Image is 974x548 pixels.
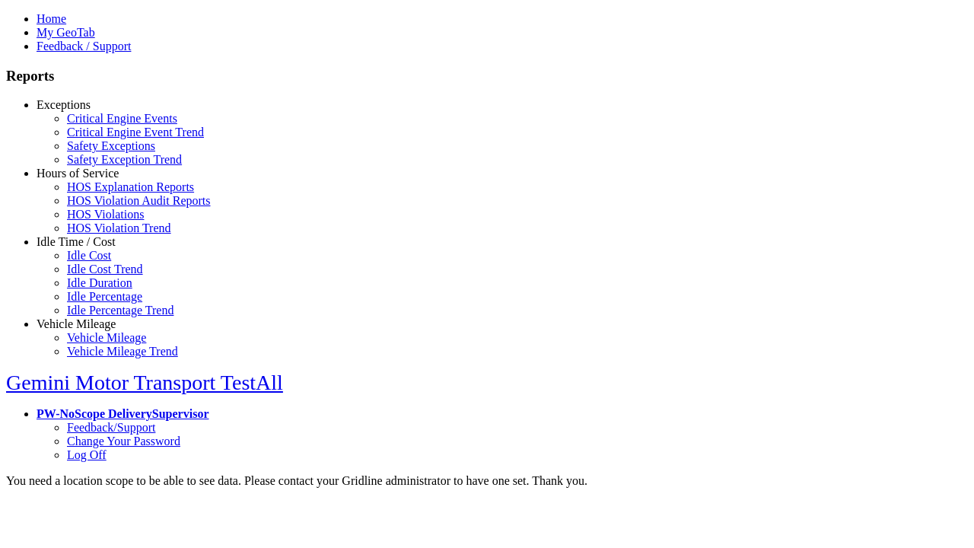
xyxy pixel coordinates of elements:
a: Idle Cost [67,249,111,262]
a: HOS Violation Audit Reports [67,194,211,207]
a: Vehicle Mileage [67,331,146,344]
a: Idle Duration [67,276,132,289]
a: Exceptions [37,98,91,111]
a: HOS Violations [67,208,144,221]
div: You need a location scope to be able to see data. Please contact your Gridline administrator to h... [6,474,968,488]
a: Change Your Password [67,435,180,448]
a: Log Off [67,448,107,461]
a: Critical Engine Events [67,112,177,125]
a: Idle Percentage Trend [67,304,173,317]
h3: Reports [6,68,968,84]
a: Idle Cost Trend [67,263,143,276]
a: Home [37,12,66,25]
a: Safety Exception Trend [67,153,182,166]
a: Idle Percentage [67,290,142,303]
a: Feedback / Support [37,40,131,53]
a: Idle Time / Cost [37,235,116,248]
a: Safety Exceptions [67,139,155,152]
a: HOS Violation Trend [67,221,171,234]
a: Critical Engine Event Trend [67,126,204,139]
a: Feedback/Support [67,421,155,434]
a: Vehicle Mileage [37,317,116,330]
a: Hours of Service [37,167,119,180]
a: Vehicle Mileage Trend [67,345,178,358]
a: HOS Explanation Reports [67,180,194,193]
a: Gemini Motor Transport TestAll [6,371,283,394]
a: My GeoTab [37,26,95,39]
a: PW-NoScope DeliverySupervisor [37,407,208,420]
